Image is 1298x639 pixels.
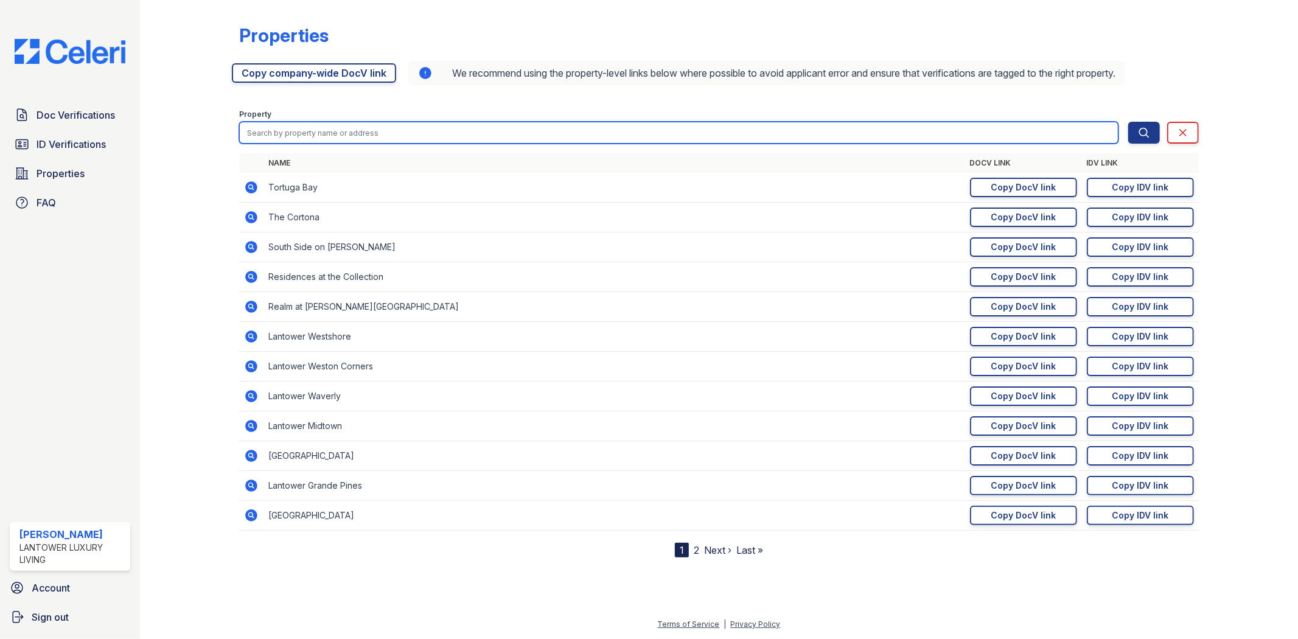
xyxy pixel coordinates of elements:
div: Copy IDV link [1112,420,1168,432]
a: Copy DocV link [970,446,1077,466]
a: FAQ [10,190,130,215]
td: Lantower Midtown [263,411,965,441]
div: Copy IDV link [1112,241,1168,253]
a: Terms of Service [658,620,720,629]
a: Copy IDV link [1087,506,1194,525]
div: Copy DocV link [991,450,1056,462]
div: Copy IDV link [1112,360,1168,372]
div: | [724,620,727,629]
div: Copy IDV link [1112,450,1168,462]
a: Copy DocV link [970,237,1077,257]
td: Lantower Grande Pines [263,471,965,501]
a: Copy DocV link [970,327,1077,346]
a: Copy DocV link [970,357,1077,376]
a: Copy IDV link [1087,297,1194,316]
div: Copy IDV link [1112,211,1168,223]
div: Copy DocV link [991,360,1056,372]
a: Copy IDV link [1087,476,1194,495]
td: Lantower Waverly [263,382,965,411]
div: Copy DocV link [991,241,1056,253]
a: Copy DocV link [970,416,1077,436]
a: Doc Verifications [10,103,130,127]
td: [GEOGRAPHIC_DATA] [263,441,965,471]
a: Privacy Policy [731,620,781,629]
a: Properties [10,161,130,186]
th: Name [263,153,965,173]
div: Copy IDV link [1112,480,1168,492]
td: [GEOGRAPHIC_DATA] [263,501,965,531]
a: Sign out [5,605,135,629]
div: Copy IDV link [1112,271,1168,283]
div: Copy IDV link [1112,301,1168,313]
div: Copy IDV link [1112,509,1168,522]
a: Copy IDV link [1087,327,1194,346]
a: Copy DocV link [970,178,1077,197]
td: Lantower Weston Corners [263,352,965,382]
div: Copy DocV link [991,420,1056,432]
label: Property [239,110,271,119]
img: CE_Logo_Blue-a8612792a0a2168367f1c8372b55b34899dd931a85d93a1a3d3e32e68fde9ad4.png [5,39,135,64]
a: Copy DocV link [970,506,1077,525]
a: Copy IDV link [1087,178,1194,197]
div: Properties [239,24,329,46]
div: Copy IDV link [1112,390,1168,402]
div: Copy IDV link [1112,181,1168,194]
th: IDV Link [1082,153,1199,173]
div: [PERSON_NAME] [19,527,125,542]
div: Copy IDV link [1112,330,1168,343]
span: Doc Verifications [37,108,115,122]
td: South Side on [PERSON_NAME] [263,232,965,262]
input: Search by property name or address [239,122,1118,144]
a: Copy IDV link [1087,267,1194,287]
div: Copy DocV link [991,390,1056,402]
a: Copy company-wide DocV link [232,63,396,83]
a: Copy IDV link [1087,386,1194,406]
span: FAQ [37,195,56,210]
div: Copy DocV link [991,330,1056,343]
a: Copy IDV link [1087,416,1194,436]
span: Sign out [32,610,69,624]
a: Copy IDV link [1087,357,1194,376]
div: 1 [675,543,689,557]
span: Properties [37,166,85,181]
a: Copy DocV link [970,476,1077,495]
span: Account [32,581,70,595]
a: ID Verifications [10,132,130,156]
td: Tortuga Bay [263,173,965,203]
a: Copy DocV link [970,208,1077,227]
td: Lantower Westshore [263,322,965,352]
div: Copy DocV link [991,301,1056,313]
span: ID Verifications [37,137,106,152]
div: Copy DocV link [991,211,1056,223]
a: Next › [704,544,731,556]
div: We recommend using the property-level links below where possible to avoid applicant error and ens... [408,61,1125,85]
td: Realm at [PERSON_NAME][GEOGRAPHIC_DATA] [263,292,965,322]
div: Lantower Luxury Living [19,542,125,566]
a: Account [5,576,135,600]
td: The Cortona [263,203,965,232]
a: Copy DocV link [970,386,1077,406]
th: DocV Link [965,153,1082,173]
a: 2 [694,544,699,556]
div: Copy DocV link [991,271,1056,283]
a: Copy DocV link [970,297,1077,316]
a: Copy DocV link [970,267,1077,287]
a: Copy IDV link [1087,237,1194,257]
div: Copy DocV link [991,181,1056,194]
a: Copy IDV link [1087,446,1194,466]
a: Copy IDV link [1087,208,1194,227]
div: Copy DocV link [991,509,1056,522]
div: Copy DocV link [991,480,1056,492]
td: Residences at the Collection [263,262,965,292]
a: Last » [736,544,763,556]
